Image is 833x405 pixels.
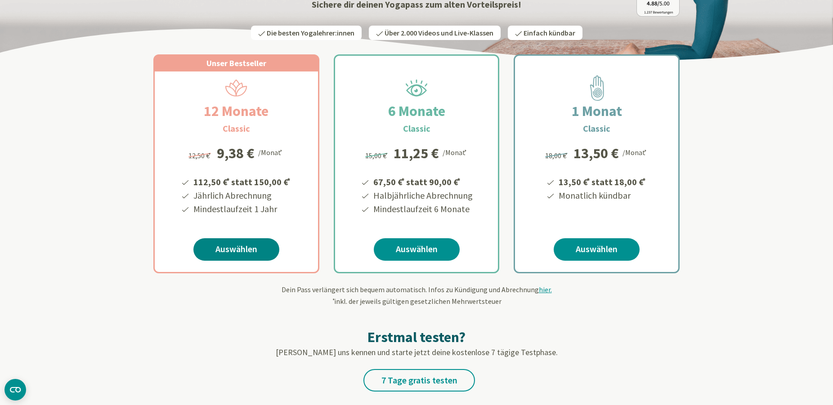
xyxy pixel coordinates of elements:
[223,122,250,135] h3: Classic
[539,285,552,294] span: hier.
[331,297,502,306] span: inkl. der jeweils gültigen gesetzlichen Mehrwertsteuer
[192,202,292,216] li: Mindestlaufzeit 1 Jahr
[557,174,647,189] li: 13,50 € statt 18,00 €
[403,122,430,135] h3: Classic
[524,28,575,37] span: Einfach kündbar
[258,146,284,158] div: /Monat
[363,369,475,392] a: 7 Tage gratis testen
[545,151,569,160] span: 18,00 €
[4,379,26,401] button: CMP-Widget öffnen
[623,146,648,158] div: /Monat
[372,202,473,216] li: Mindestlaufzeit 6 Monate
[267,28,354,37] span: Die besten Yogalehrer:innen
[367,100,467,122] h2: 6 Monate
[188,151,212,160] span: 12,50 €
[153,328,680,346] h2: Erstmal testen?
[182,100,290,122] h2: 12 Monate
[206,58,266,68] span: Unser Bestseller
[554,238,640,261] a: Auswählen
[153,346,680,358] p: [PERSON_NAME] uns kennen und starte jetzt deine kostenlose 7 tägige Testphase.
[573,146,619,160] div: 13,50 €
[550,100,644,122] h2: 1 Monat
[394,146,439,160] div: 11,25 €
[385,28,493,37] span: Über 2.000 Videos und Live-Klassen
[372,174,473,189] li: 67,50 € statt 90,00 €
[192,189,292,202] li: Jährlich Abrechnung
[365,151,389,160] span: 15,00 €
[153,284,680,307] div: Dein Pass verlängert sich bequem automatisch. Infos zu Kündigung und Abrechnung
[557,189,647,202] li: Monatlich kündbar
[374,238,460,261] a: Auswählen
[372,189,473,202] li: Halbjährliche Abrechnung
[192,174,292,189] li: 112,50 € statt 150,00 €
[193,238,279,261] a: Auswählen
[583,122,610,135] h3: Classic
[443,146,468,158] div: /Monat
[217,146,255,160] div: 9,38 €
